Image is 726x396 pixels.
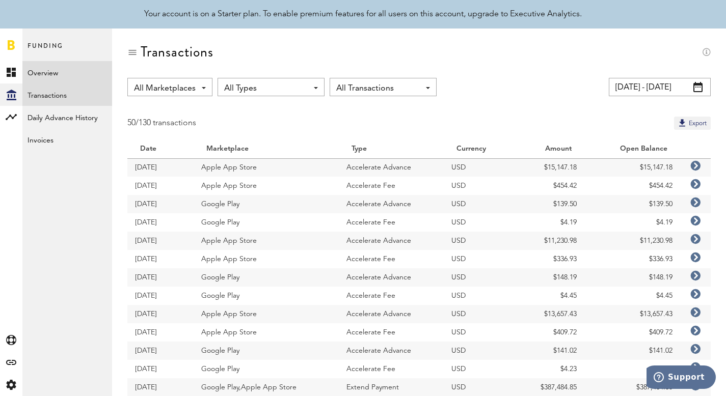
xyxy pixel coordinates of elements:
td: $141.02 [584,342,680,360]
td: $11,230.98 [516,232,584,250]
a: Invoices [22,128,112,151]
td: USD [444,195,516,213]
a: Daily Advance History [22,106,112,128]
td: Google Play [194,195,339,213]
td: Apple App Store [194,305,339,323]
td: $336.93 [584,250,680,268]
th: Currency [444,140,516,158]
span: All Marketplaces [134,80,196,97]
td: Apple App Store [194,177,339,195]
img: Export [677,118,687,128]
td: Apple App Store [194,232,339,250]
td: Google Play [194,287,339,305]
td: Apple App Store [194,158,339,177]
td: $4.19 [516,213,584,232]
span: All Transactions [336,80,420,97]
td: $4.45 [516,287,584,305]
a: Transactions [22,83,112,106]
td: USD [444,305,516,323]
td: Accelerate Advance [339,305,444,323]
td: Accelerate Advance [339,342,444,360]
td: Google Play [194,213,339,232]
td: Google Play [194,268,339,287]
td: Accelerate Fee [339,177,444,195]
li: Apple App Store [241,384,297,391]
td: $336.93 [516,250,584,268]
td: USD [444,158,516,177]
td: Accelerate Fee [339,250,444,268]
td: [DATE] [127,305,194,323]
td: $139.50 [584,195,680,213]
td: [DATE] [127,158,194,177]
div: 50/130 transactions [127,117,196,130]
td: [DATE] [127,268,194,287]
td: $148.19 [584,268,680,287]
span: Funding [28,40,63,61]
td: [DATE] [127,287,194,305]
iframe: Opens a widget where you can find more information [647,365,716,391]
td: Accelerate Advance [339,195,444,213]
td: Accelerate Fee [339,323,444,342]
td: Accelerate Advance [339,158,444,177]
td: [DATE] [127,195,194,213]
li: Google Play, [201,384,241,391]
td: Accelerate Fee [339,360,444,378]
td: $15,147.18 [584,158,680,177]
td: $139.50 [516,195,584,213]
td: $4.23 [584,360,680,378]
td: Google Play [194,360,339,378]
th: Type [339,140,444,158]
td: $4.19 [584,213,680,232]
td: USD [444,250,516,268]
td: [DATE] [127,232,194,250]
td: Accelerate Advance [339,268,444,287]
td: $4.45 [584,287,680,305]
td: Accelerate Fee [339,287,444,305]
td: USD [444,268,516,287]
div: Your account is on a Starter plan. To enable premium features for all users on this account, upgr... [144,8,582,20]
div: Transactions [141,44,213,60]
th: Open Balance [584,140,680,158]
td: USD [444,360,516,378]
th: Date [127,140,194,158]
td: Accelerate Advance [339,232,444,250]
td: [DATE] [127,213,194,232]
td: USD [444,342,516,360]
td: USD [444,232,516,250]
td: [DATE] [127,250,194,268]
td: Google Play [194,342,339,360]
td: $454.42 [584,177,680,195]
td: Accelerate Fee [339,213,444,232]
td: USD [444,177,516,195]
th: Amount [516,140,584,158]
td: $148.19 [516,268,584,287]
td: [DATE] [127,323,194,342]
button: Export [674,117,711,130]
td: USD [444,287,516,305]
td: $13,657.43 [516,305,584,323]
span: All Types [224,80,308,97]
td: $141.02 [516,342,584,360]
td: [DATE] [127,342,194,360]
td: $11,230.98 [584,232,680,250]
td: $4.23 [516,360,584,378]
td: Apple App Store [194,323,339,342]
td: $13,657.43 [584,305,680,323]
td: $454.42 [516,177,584,195]
td: $409.72 [516,323,584,342]
td: [DATE] [127,177,194,195]
td: USD [444,213,516,232]
td: $15,147.18 [516,158,584,177]
td: Apple App Store [194,250,339,268]
td: [DATE] [127,360,194,378]
th: Marketplace [194,140,339,158]
a: Overview [22,61,112,83]
td: USD [444,323,516,342]
td: $409.72 [584,323,680,342]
